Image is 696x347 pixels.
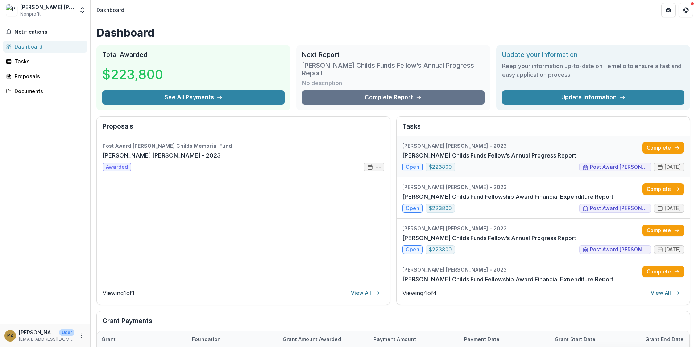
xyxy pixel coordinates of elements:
h2: Grant Payments [103,317,684,331]
a: [PERSON_NAME] Childs Funds Fellow’s Annual Progress Report [402,234,576,242]
h2: Tasks [402,122,684,136]
h2: Update your information [502,51,684,59]
div: Tasks [14,58,82,65]
div: Grant end date [641,335,688,343]
div: Documents [14,87,82,95]
div: Payment Amount [369,331,460,347]
a: [PERSON_NAME] Childs Fund Fellowship Award Financial Expenditure Report [402,275,613,284]
h2: Next Report [302,51,484,59]
h3: [PERSON_NAME] Childs Funds Fellow’s Annual Progress Report [302,62,484,77]
a: Complete [642,183,684,195]
nav: breadcrumb [94,5,127,15]
a: [PERSON_NAME] [PERSON_NAME] - 2023 [103,151,221,160]
p: Viewing 4 of 4 [402,289,437,297]
h2: Proposals [103,122,384,136]
a: Complete [642,142,684,154]
div: Grant amount awarded [278,331,369,347]
div: Dashboard [96,6,124,14]
button: See All Payments [102,90,285,105]
p: User [59,329,74,336]
a: View All [646,287,684,299]
button: Open entity switcher [77,3,87,17]
div: Grant amount awarded [278,335,345,343]
a: [PERSON_NAME] Childs Funds Fellow’s Annual Progress Report [402,151,576,160]
div: Grant start date [550,331,641,347]
button: More [77,331,86,340]
a: [PERSON_NAME] Childs Fund Fellowship Award Financial Expenditure Report [402,192,613,201]
div: Grant [97,331,188,347]
span: Nonprofit [20,11,41,17]
a: View All [347,287,384,299]
div: Grant [97,335,120,343]
img: Petra Vande Zande [6,4,17,16]
a: Complete Report [302,90,484,105]
div: Foundation [188,331,278,347]
p: No description [302,79,342,87]
div: Proposals [14,72,82,80]
p: [EMAIL_ADDRESS][DOMAIN_NAME] [19,336,74,343]
a: Complete [642,266,684,277]
div: Payment date [460,331,550,347]
h3: Keep your information up-to-date on Temelio to ensure a fast and easy application process. [502,62,684,79]
a: Update Information [502,90,684,105]
div: [PERSON_NAME] [PERSON_NAME] [20,3,74,11]
button: Notifications [3,26,87,38]
h1: Dashboard [96,26,690,39]
div: Payment Amount [369,335,420,343]
div: Payment date [460,335,504,343]
button: Partners [661,3,676,17]
p: [PERSON_NAME] [PERSON_NAME] [19,329,57,336]
a: Complete [642,225,684,236]
div: Foundation [188,335,225,343]
a: Proposals [3,70,87,82]
a: Tasks [3,55,87,67]
button: Get Help [679,3,693,17]
a: Dashboard [3,41,87,53]
div: Dashboard [14,43,82,50]
div: Grant start date [550,335,600,343]
h3: $223,800 [102,64,163,84]
p: Viewing 1 of 1 [103,289,134,297]
a: Documents [3,85,87,97]
span: Notifications [14,29,84,35]
div: Petra Vande Zande [7,333,13,338]
h2: Total Awarded [102,51,285,59]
